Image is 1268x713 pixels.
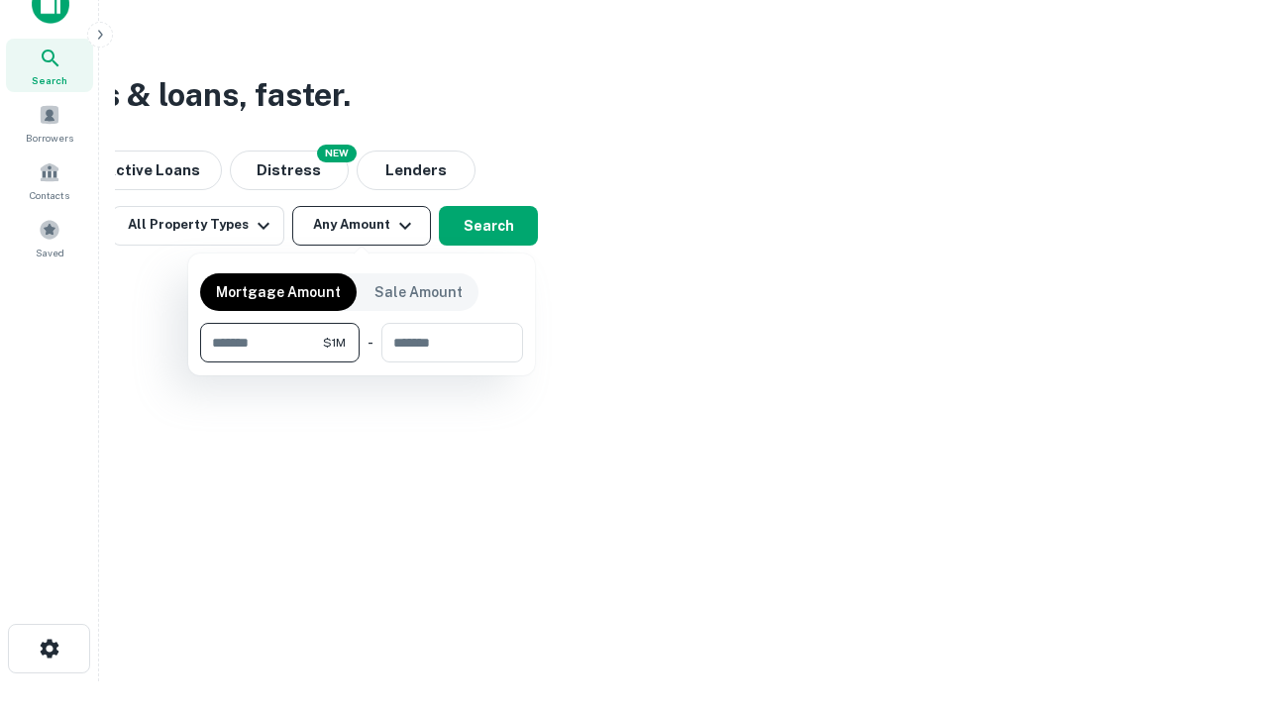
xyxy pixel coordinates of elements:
[368,323,373,362] div: -
[1169,555,1268,650] iframe: Chat Widget
[374,281,463,303] p: Sale Amount
[323,334,346,352] span: $1M
[216,281,341,303] p: Mortgage Amount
